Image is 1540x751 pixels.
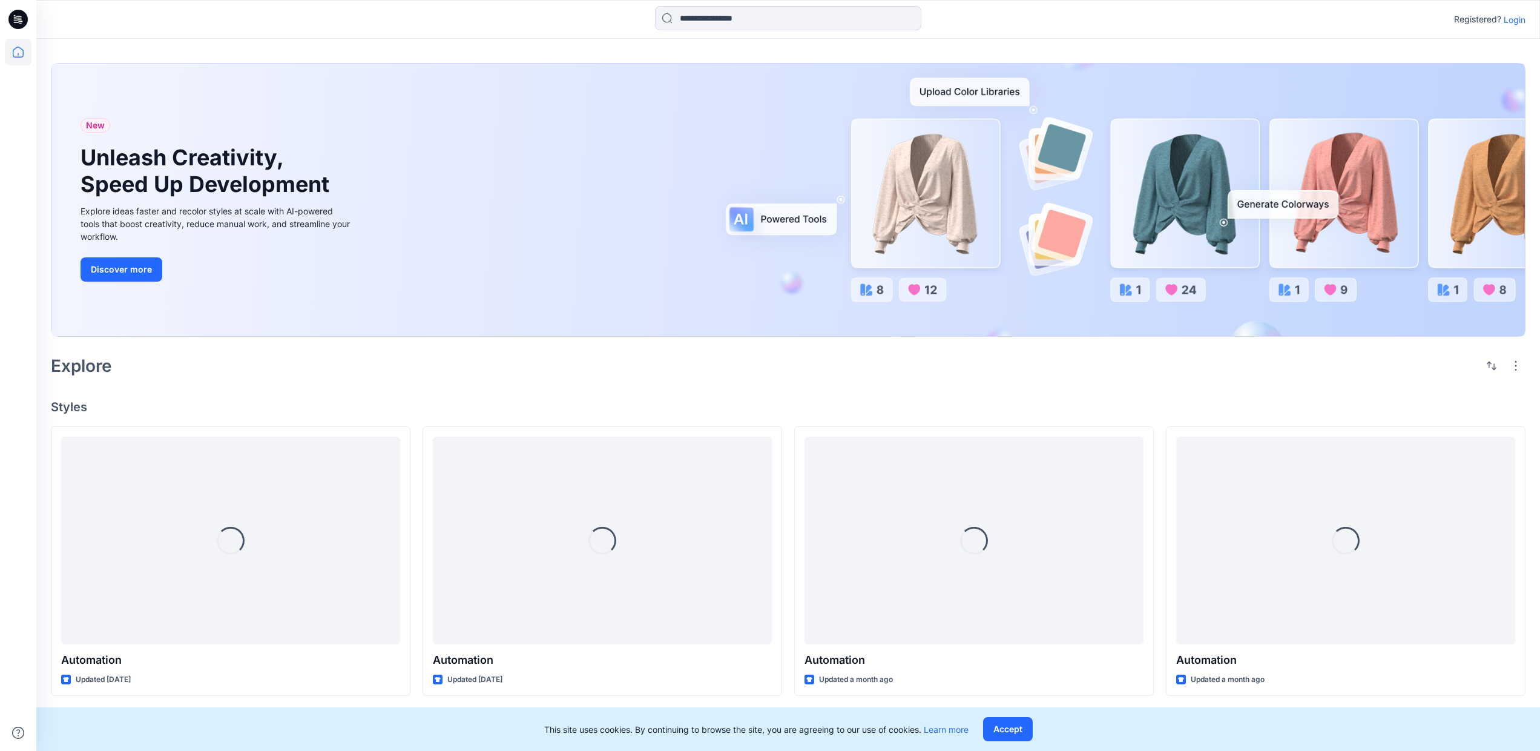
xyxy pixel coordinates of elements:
h1: Unleash Creativity, Speed Up Development [81,145,335,197]
h2: Explore [51,356,112,375]
a: Learn more [924,724,969,735]
p: Updated [DATE] [447,673,502,686]
p: Updated a month ago [819,673,893,686]
p: Updated a month ago [1191,673,1265,686]
div: Explore ideas faster and recolor styles at scale with AI-powered tools that boost creativity, red... [81,205,353,243]
p: Automation [1176,652,1515,669]
h4: Styles [51,400,1525,414]
button: Accept [983,717,1033,741]
p: Login [1504,13,1525,26]
span: New [86,118,105,133]
p: Registered? [1454,12,1501,27]
a: Discover more [81,257,353,282]
p: Automation [61,652,400,669]
p: Automation [433,652,772,669]
p: Updated [DATE] [76,673,131,686]
button: Discover more [81,257,162,282]
p: This site uses cookies. By continuing to browse the site, you are agreeing to our use of cookies. [544,723,969,736]
p: Automation [805,652,1143,669]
